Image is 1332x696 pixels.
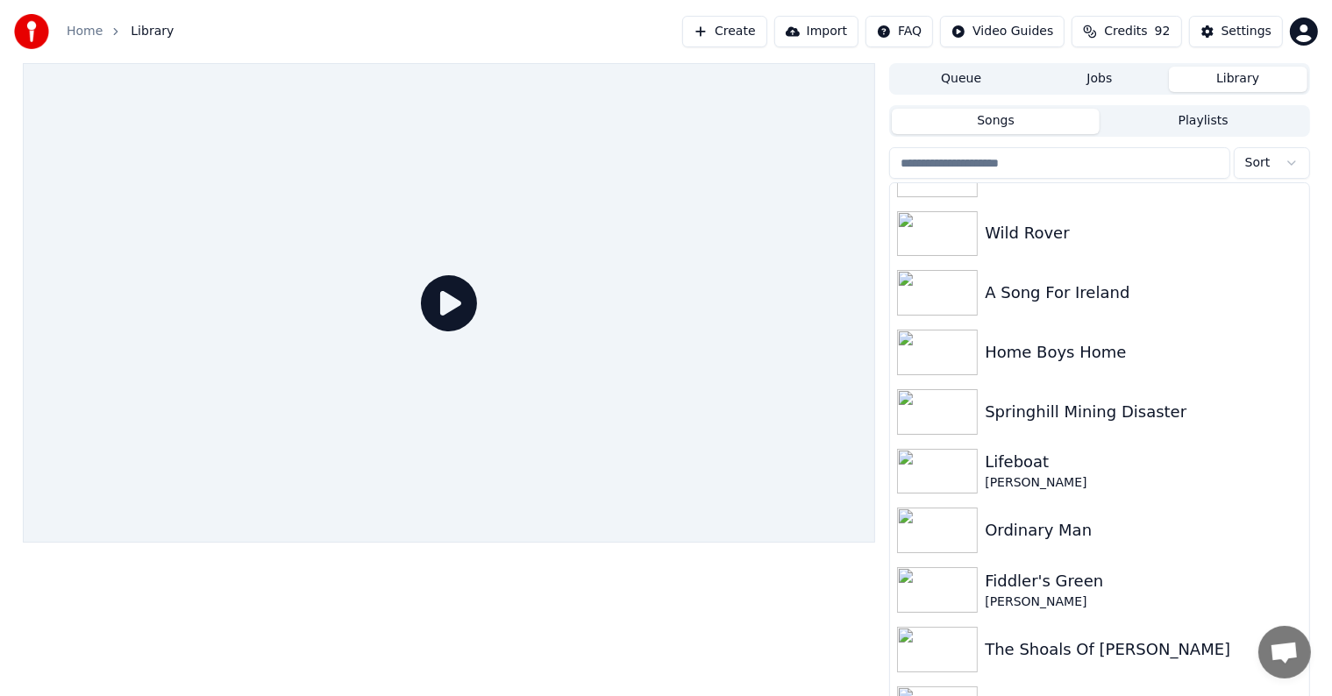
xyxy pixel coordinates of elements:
[1155,23,1171,40] span: 92
[985,593,1301,611] div: [PERSON_NAME]
[1258,626,1311,678] div: Open chat
[985,281,1301,305] div: A Song For Ireland
[865,16,933,47] button: FAQ
[1100,109,1307,134] button: Playlists
[1030,67,1169,92] button: Jobs
[131,23,174,40] span: Library
[985,569,1301,593] div: Fiddler's Green
[1189,16,1283,47] button: Settings
[67,23,103,40] a: Home
[985,221,1301,245] div: Wild Rover
[940,16,1065,47] button: Video Guides
[14,14,49,49] img: youka
[1169,67,1307,92] button: Library
[985,518,1301,543] div: Ordinary Man
[985,450,1301,474] div: Lifeboat
[682,16,767,47] button: Create
[985,340,1301,365] div: Home Boys Home
[67,23,174,40] nav: breadcrumb
[1104,23,1147,40] span: Credits
[892,109,1100,134] button: Songs
[1245,154,1271,172] span: Sort
[1222,23,1271,40] div: Settings
[892,67,1030,92] button: Queue
[1072,16,1181,47] button: Credits92
[774,16,858,47] button: Import
[985,474,1301,492] div: [PERSON_NAME]
[985,637,1301,662] div: The Shoals Of [PERSON_NAME]
[985,400,1301,424] div: Springhill Mining Disaster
